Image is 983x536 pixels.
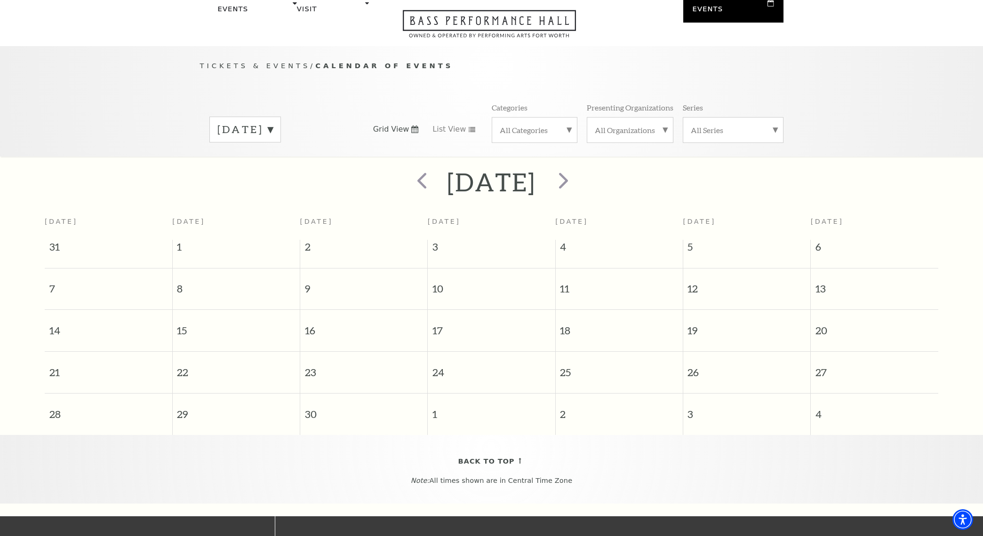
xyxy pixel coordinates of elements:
[173,310,300,342] span: 15
[369,10,610,46] a: Open this option
[492,102,527,112] p: Categories
[411,477,430,484] em: Note:
[172,218,205,225] span: [DATE]
[556,240,683,259] span: 4
[432,124,466,134] span: List View
[300,394,427,426] span: 30
[545,166,579,199] button: next
[683,394,810,426] span: 3
[45,218,78,225] span: [DATE]
[45,394,172,426] span: 28
[217,122,273,137] label: [DATE]
[428,240,555,259] span: 3
[173,268,300,301] span: 8
[200,60,783,72] p: /
[45,268,172,301] span: 7
[556,268,683,301] span: 11
[811,268,938,301] span: 13
[300,310,427,342] span: 16
[428,268,555,301] span: 10
[9,477,974,485] p: All times shown are in Central Time Zone
[428,310,555,342] span: 17
[45,352,172,384] span: 21
[173,240,300,259] span: 1
[952,509,973,530] div: Accessibility Menu
[315,62,453,70] span: Calendar of Events
[300,352,427,384] span: 23
[683,218,716,225] span: [DATE]
[300,240,427,259] span: 2
[300,218,333,225] span: [DATE]
[811,394,938,426] span: 4
[683,352,810,384] span: 26
[811,352,938,384] span: 27
[556,310,683,342] span: 18
[373,124,409,134] span: Grid View
[556,394,683,426] span: 2
[811,218,844,225] span: [DATE]
[428,352,555,384] span: 24
[555,218,588,225] span: [DATE]
[587,102,673,112] p: Presenting Organizations
[556,352,683,384] span: 25
[811,240,938,259] span: 6
[811,310,938,342] span: 20
[404,166,438,199] button: prev
[683,268,810,301] span: 12
[595,125,665,135] label: All Organizations
[683,102,703,112] p: Series
[458,456,515,467] span: Back To Top
[428,218,461,225] span: [DATE]
[683,310,810,342] span: 19
[200,62,311,70] span: Tickets & Events
[691,125,775,135] label: All Series
[173,352,300,384] span: 22
[45,310,172,342] span: 14
[428,394,555,426] span: 1
[683,240,810,259] span: 5
[447,167,536,197] h2: [DATE]
[500,125,569,135] label: All Categories
[300,268,427,301] span: 9
[173,394,300,426] span: 29
[45,240,172,259] span: 31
